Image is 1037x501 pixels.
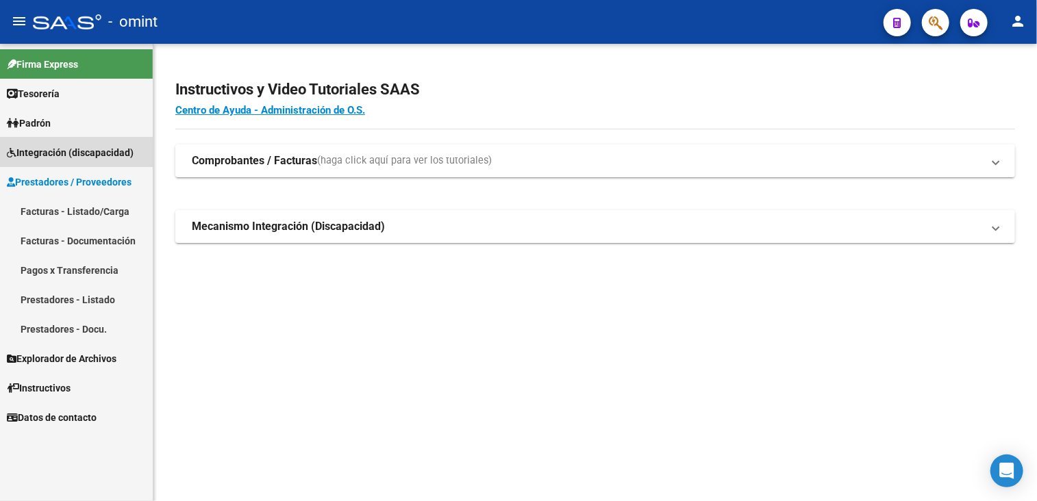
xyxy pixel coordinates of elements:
strong: Mecanismo Integración (Discapacidad) [192,219,385,234]
span: Tesorería [7,86,60,101]
div: Open Intercom Messenger [990,454,1023,487]
span: Prestadores / Proveedores [7,175,132,190]
span: (haga click aquí para ver los tutoriales) [317,153,492,168]
h2: Instructivos y Video Tutoriales SAAS [175,77,1015,103]
span: Explorador de Archivos [7,351,116,366]
mat-expansion-panel-header: Comprobantes / Facturas(haga click aquí para ver los tutoriales) [175,144,1015,177]
mat-icon: person [1010,13,1026,29]
span: Integración (discapacidad) [7,145,134,160]
span: Instructivos [7,381,71,396]
span: Padrón [7,116,51,131]
strong: Comprobantes / Facturas [192,153,317,168]
mat-expansion-panel-header: Mecanismo Integración (Discapacidad) [175,210,1015,243]
span: Firma Express [7,57,78,72]
span: Datos de contacto [7,410,97,425]
span: - omint [108,7,158,37]
a: Centro de Ayuda - Administración de O.S. [175,104,365,116]
mat-icon: menu [11,13,27,29]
